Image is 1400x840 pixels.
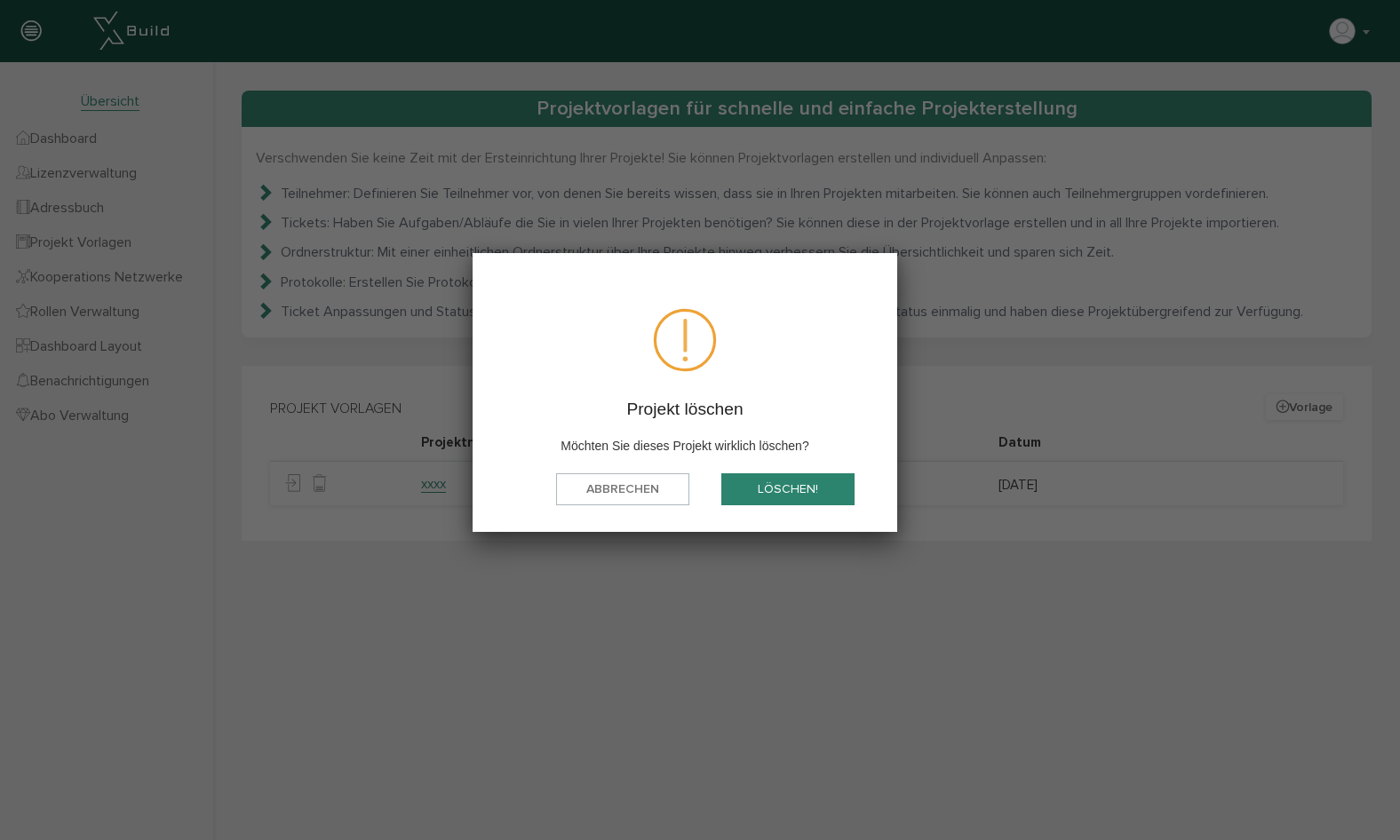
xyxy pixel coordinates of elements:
[1311,755,1400,840] iframe: Chat Widget
[501,399,869,420] h2: Projekt löschen
[556,473,689,506] button: Abbrechen
[1311,755,1400,840] div: Chat-Widget
[721,473,855,506] button: löschen!
[501,434,869,456] p: Möchten Sie dieses Projekt wirklich löschen?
